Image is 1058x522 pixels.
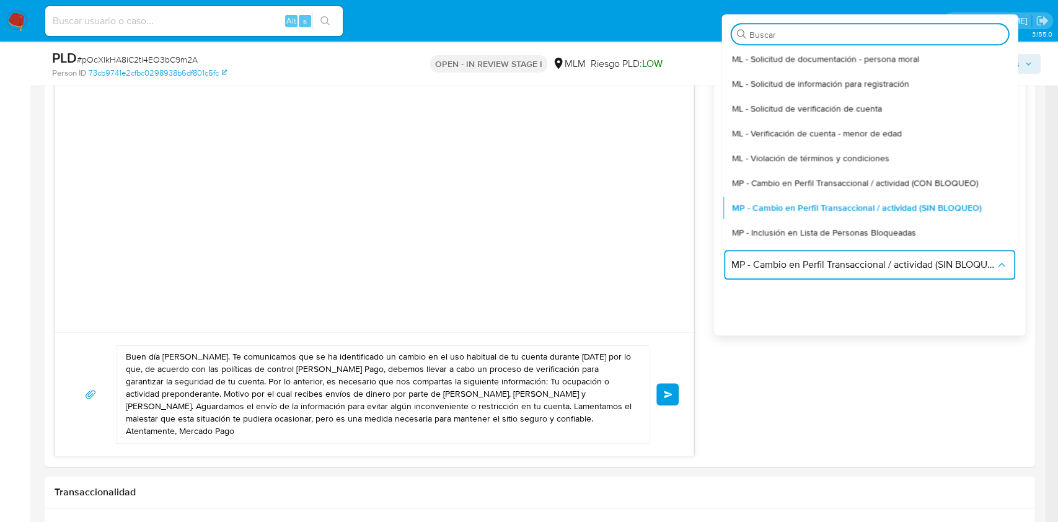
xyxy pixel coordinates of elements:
h1: Transaccionalidad [55,486,1025,498]
span: Riesgo PLD: [591,57,663,71]
div: MLM [552,57,586,71]
textarea: Buen día [PERSON_NAME]. Te comunicamos que se ha identificado un cambio en el uso habitual de tu ... [126,346,634,443]
button: MP - Cambio en Perfil Transaccional / actividad (SIN BLOQUEO) [724,250,1015,280]
span: ML - Solicitud de documentación - persona moral [731,53,919,64]
span: ML - Verificación de cuenta - menor de edad [731,128,901,139]
input: Buscar usuario o caso... [45,13,343,29]
span: LOW [642,56,663,71]
span: 3.155.0 [1031,29,1052,39]
span: Enviar [664,391,672,398]
b: PLD [52,48,77,68]
span: MP - Cambio en Perfil Transaccional / actividad (SIN BLOQUEO) [731,259,995,271]
p: OPEN - IN REVIEW STAGE I [430,55,547,73]
a: Salir [1036,14,1049,27]
span: ML - Violación de términos y condiciones [731,153,889,164]
span: Alt [286,15,296,27]
span: MP - Cambio en Perfil Transaccional / actividad (SIN BLOQUEO) [731,202,981,213]
input: Buscar [749,29,1003,40]
span: ML - Solicitud de información para registración [731,78,909,89]
ul: Solución [721,46,1018,250]
span: MP - Inclusión en Lista de Personas Bloqueadas [731,227,915,238]
span: ML - Solicitud de verificación de cuenta [731,103,881,114]
span: s [303,15,307,27]
button: Enviar [656,383,679,405]
a: 73cb9741e2cfbc0298938b6df801c5fc [89,68,227,79]
span: # pOcXlkHA8iC2ti4EO3bC9m2A [77,53,198,66]
button: search-icon [312,12,338,30]
b: Person ID [52,68,86,79]
span: MP - Cambio en Perfil Transaccional / actividad (CON BLOQUEO) [731,177,977,188]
